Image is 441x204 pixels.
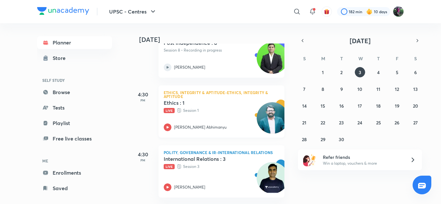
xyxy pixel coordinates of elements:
[322,69,324,75] abbr: September 1, 2025
[37,52,112,64] a: Store
[376,120,381,126] abbr: September 25, 2025
[355,101,365,111] button: September 17, 2025
[339,136,344,142] abbr: September 30, 2025
[53,54,69,62] div: Store
[324,9,330,15] img: avatar
[373,67,384,77] button: September 4, 2025
[392,84,402,94] button: September 12, 2025
[413,103,418,109] abbr: September 20, 2025
[37,7,89,16] a: Company Logo
[336,101,347,111] button: September 16, 2025
[322,6,332,17] button: avatar
[414,55,417,62] abbr: Saturday
[373,117,384,128] button: September 25, 2025
[164,91,279,98] p: Ethics, Integrity & Aptitude-Ethics, Integrity & Aptitude
[130,158,156,162] p: PM
[37,182,112,195] a: Saved
[299,117,310,128] button: September 21, 2025
[377,55,380,62] abbr: Thursday
[321,103,325,109] abbr: September 15, 2025
[410,117,421,128] button: September 27, 2025
[395,86,399,92] abbr: September 12, 2025
[302,103,307,109] abbr: September 14, 2025
[410,67,421,77] button: September 6, 2025
[322,86,324,92] abbr: September 8, 2025
[37,36,112,49] a: Planner
[355,84,365,94] button: September 10, 2025
[358,103,362,109] abbr: September 17, 2025
[299,101,310,111] button: September 14, 2025
[350,36,371,45] span: [DATE]
[130,98,156,102] p: PM
[395,103,399,109] abbr: September 19, 2025
[302,120,306,126] abbr: September 21, 2025
[357,120,362,126] abbr: September 24, 2025
[323,154,402,160] h6: Refer friends
[336,134,347,144] button: September 30, 2025
[395,120,399,126] abbr: September 26, 2025
[321,55,325,62] abbr: Monday
[373,101,384,111] button: September 18, 2025
[376,86,380,92] abbr: September 11, 2025
[299,134,310,144] button: September 28, 2025
[321,136,325,142] abbr: September 29, 2025
[164,100,244,106] h5: Ethics : 1
[303,55,306,62] abbr: Sunday
[318,101,328,111] button: September 15, 2025
[392,117,402,128] button: September 26, 2025
[359,69,361,75] abbr: September 3, 2025
[373,84,384,94] button: September 11, 2025
[336,117,347,128] button: September 23, 2025
[336,84,347,94] button: September 9, 2025
[299,84,310,94] button: September 7, 2025
[318,67,328,77] button: September 1, 2025
[37,155,112,166] h6: ME
[377,69,380,75] abbr: September 4, 2025
[366,8,373,15] img: streak
[396,55,398,62] abbr: Friday
[318,134,328,144] button: September 29, 2025
[303,86,305,92] abbr: September 7, 2025
[174,64,205,70] p: [PERSON_NAME]
[393,6,404,17] img: Ravishekhar Kumar
[318,117,328,128] button: September 22, 2025
[164,164,175,169] span: Live
[302,136,307,142] abbr: September 28, 2025
[340,86,343,92] abbr: September 9, 2025
[376,103,381,109] abbr: September 18, 2025
[37,101,112,114] a: Tests
[318,84,328,94] button: September 8, 2025
[303,153,316,166] img: referral
[410,101,421,111] button: September 20, 2025
[174,184,205,190] p: [PERSON_NAME]
[164,108,175,113] span: Live
[339,120,344,126] abbr: September 23, 2025
[37,86,112,99] a: Browse
[357,86,362,92] abbr: September 10, 2025
[321,120,325,126] abbr: September 22, 2025
[37,132,112,145] a: Free live classes
[340,69,343,75] abbr: September 2, 2025
[37,75,112,86] h6: SELF STUDY
[37,117,112,130] a: Playlist
[355,117,365,128] button: September 24, 2025
[37,7,89,15] img: Company Logo
[139,36,291,44] h4: [DATE]
[307,36,413,45] button: [DATE]
[164,163,265,170] p: Session 3
[323,160,402,166] p: Win a laptop, vouchers & more
[130,151,156,158] h5: 4:30
[396,69,398,75] abbr: September 5, 2025
[413,86,418,92] abbr: September 13, 2025
[336,67,347,77] button: September 2, 2025
[339,103,344,109] abbr: September 16, 2025
[37,166,112,179] a: Enrollments
[392,67,402,77] button: September 5, 2025
[358,55,363,62] abbr: Wednesday
[355,67,365,77] button: September 3, 2025
[105,5,161,18] button: UPSC - Centres
[414,69,417,75] abbr: September 6, 2025
[130,91,156,98] h5: 4:30
[164,47,265,53] p: Session 8 • Recording in progress
[164,156,244,162] h5: International Relations : 3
